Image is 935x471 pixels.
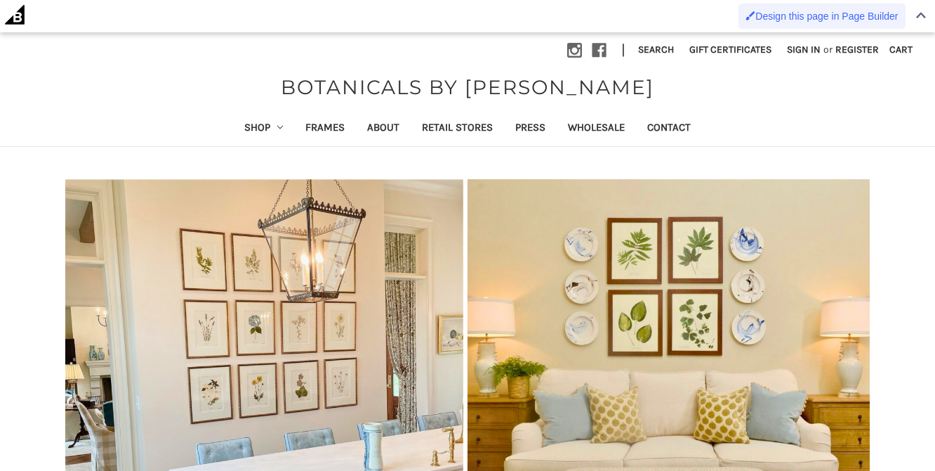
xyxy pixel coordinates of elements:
[916,12,926,18] img: Close Admin Bar
[779,32,828,67] a: Sign in
[755,11,898,22] span: Design this page in Page Builder
[294,112,356,146] a: Frames
[889,44,913,56] span: Cart
[616,39,630,62] li: |
[882,32,920,67] a: Cart with 0 items
[233,112,295,146] a: Shop
[745,11,755,20] img: Enabled brush for page builder edit.
[682,32,779,67] a: Gift Certificates
[504,112,557,146] a: Press
[630,32,682,67] button: Search
[822,42,834,57] span: or
[356,112,411,146] a: About
[274,72,661,102] a: BOTANICALS BY [PERSON_NAME]
[557,112,636,146] a: Wholesale
[828,32,887,67] a: Register
[636,112,702,146] a: Contact
[411,112,504,146] a: Retail Stores
[738,4,905,29] a: Enabled brush for page builder edit. Design this page in Page Builder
